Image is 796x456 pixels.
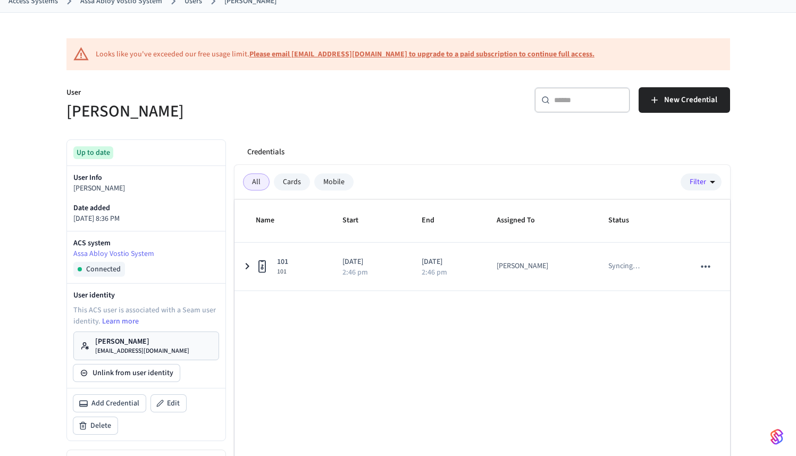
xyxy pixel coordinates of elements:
span: Assigned To [497,212,549,229]
button: New Credential [639,87,730,113]
button: Unlink from user identity [73,364,180,382]
p: Date added [73,203,219,213]
p: [PERSON_NAME] [95,336,189,347]
button: Delete [73,417,118,434]
p: User [66,87,392,101]
a: Learn more [102,316,139,327]
div: [PERSON_NAME] [497,261,548,272]
span: New Credential [664,93,717,107]
button: Edit [151,395,186,412]
div: Cards [274,173,310,190]
h5: [PERSON_NAME] [66,101,392,122]
p: User Info [73,172,219,183]
p: 2:46 pm [422,269,447,276]
p: [DATE] [422,256,471,268]
div: Looks like you've exceeded our free usage limit. [96,49,594,60]
p: User identity [73,290,219,301]
p: [DATE] [342,256,396,268]
a: Please email [EMAIL_ADDRESS][DOMAIN_NAME] to upgrade to a paid subscription to continue full access. [249,49,594,60]
p: [EMAIL_ADDRESS][DOMAIN_NAME] [95,347,189,355]
span: 101 [277,256,288,268]
div: All [243,173,270,190]
span: Start [342,212,372,229]
p: ACS system [73,238,219,248]
p: 2:46 pm [342,269,368,276]
span: 101 [277,268,288,276]
span: Edit [167,398,180,409]
span: Connected [86,264,121,275]
button: Credentials [239,139,293,165]
table: sticky table [234,200,730,291]
div: Up to date [73,146,113,159]
span: Status [608,212,643,229]
button: Add Credential [73,395,146,412]
a: Assa Abloy Vostio System [73,248,219,260]
p: [DATE] 8:36 PM [73,213,219,225]
a: [PERSON_NAME][EMAIL_ADDRESS][DOMAIN_NAME] [73,331,219,360]
span: Name [256,212,288,229]
span: Add Credential [91,398,139,409]
p: This ACS user is associated with a Seam user identity. [73,305,219,327]
p: [PERSON_NAME] [73,183,219,194]
p: Syncing … [608,261,640,272]
span: Delete [90,420,111,431]
span: End [422,212,448,229]
div: Mobile [314,173,354,190]
img: SeamLogoGradient.69752ec5.svg [770,428,783,445]
button: Filter [681,173,722,190]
